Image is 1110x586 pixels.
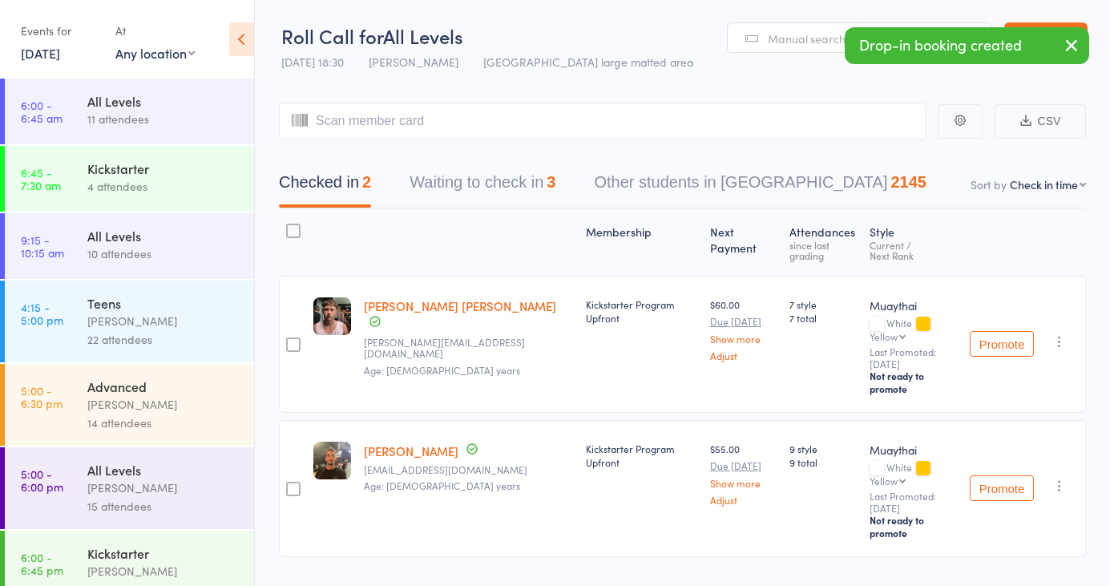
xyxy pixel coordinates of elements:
div: [PERSON_NAME] [87,479,240,497]
div: $60.00 [710,297,777,361]
div: At [115,18,195,44]
span: [PERSON_NAME] [369,54,458,70]
span: 7 total [789,311,857,325]
button: Promote [970,475,1034,501]
label: Sort by [971,176,1007,192]
div: Yellow [870,475,898,486]
div: All Levels [87,92,240,110]
button: CSV [995,104,1086,139]
div: Not ready to promote [870,370,957,395]
div: Check in time [1010,176,1078,192]
div: [PERSON_NAME] [87,312,240,330]
div: White [870,317,957,341]
button: Promote [970,331,1034,357]
small: cooper.lynch06@gmail.com [364,337,573,360]
div: Kickstarter Program Upfront [586,442,697,469]
a: Show more [710,478,777,488]
a: Show more [710,333,777,344]
a: 4:15 -5:00 pmTeens[PERSON_NAME]22 attendees [5,281,254,362]
div: Muaythai [870,442,957,458]
span: 9 style [789,442,857,455]
small: Last Promoted: [DATE] [870,346,957,370]
span: Age: [DEMOGRAPHIC_DATA] years [364,363,520,377]
div: White [870,462,957,486]
span: Age: [DEMOGRAPHIC_DATA] years [364,479,520,492]
div: 11 attendees [87,110,240,128]
span: [DATE] 18:30 [281,54,344,70]
div: 2145 [890,173,926,191]
small: em.jarjar@gmail.com [364,464,573,475]
div: Any location [115,44,195,62]
time: 6:00 - 6:45 am [21,99,63,124]
div: Next Payment [704,216,783,269]
time: 6:00 - 6:45 pm [21,551,63,576]
div: Style [863,216,963,269]
span: [GEOGRAPHIC_DATA] large matted area [483,54,693,70]
small: Due [DATE] [710,316,777,327]
button: Other students in [GEOGRAPHIC_DATA]2145 [594,165,926,208]
div: All Levels [87,461,240,479]
time: 5:00 - 6:30 pm [21,384,63,410]
time: 6:45 - 7:30 am [21,166,61,192]
span: Roll Call for [281,22,383,49]
a: 9:15 -10:15 amAll Levels10 attendees [5,213,254,279]
span: All Levels [383,22,463,49]
div: $55.00 [710,442,777,505]
a: Adjust [710,495,777,505]
div: Advanced [87,378,240,395]
a: 5:00 -6:30 pmAdvanced[PERSON_NAME]14 attendees [5,364,254,446]
small: Last Promoted: [DATE] [870,491,957,514]
div: Muaythai [870,297,957,313]
div: 14 attendees [87,414,240,432]
input: Scan member card [279,103,926,139]
div: Events for [21,18,99,44]
div: 2 [362,173,371,191]
button: Waiting to check in3 [410,165,555,208]
small: Due [DATE] [710,460,777,471]
div: 22 attendees [87,330,240,349]
a: [DATE] [21,44,60,62]
div: Not ready to promote [870,514,957,540]
a: 6:45 -7:30 amKickstarter4 attendees [5,146,254,212]
div: 3 [547,173,555,191]
div: All Levels [87,227,240,245]
div: Current / Next Rank [870,240,957,261]
div: Membership [579,216,704,269]
div: Drop-in booking created [845,27,1089,64]
div: Atten­dances [783,216,863,269]
a: Adjust [710,350,777,361]
a: Exit roll call [1004,22,1088,55]
button: Checked in2 [279,165,371,208]
img: image1758612166.png [313,442,351,479]
a: [PERSON_NAME] [364,443,458,459]
div: [PERSON_NAME] [87,562,240,580]
div: Teens [87,294,240,312]
span: 9 total [789,455,857,469]
div: [PERSON_NAME] [87,395,240,414]
div: Yellow [870,331,898,341]
time: 5:00 - 6:00 pm [21,467,63,493]
div: Kickstarter [87,160,240,177]
div: Kickstarter Program Upfront [586,297,697,325]
img: image1759220188.png [313,297,351,335]
a: [PERSON_NAME] [PERSON_NAME] [364,297,556,314]
time: 9:15 - 10:15 am [21,233,64,259]
span: 7 style [789,297,857,311]
a: 6:00 -6:45 amAll Levels11 attendees [5,79,254,144]
div: since last grading [789,240,857,261]
div: 4 attendees [87,177,240,196]
span: Manual search [768,30,846,46]
div: 10 attendees [87,245,240,263]
div: 15 attendees [87,497,240,515]
time: 4:15 - 5:00 pm [21,301,63,326]
div: Kickstarter [87,544,240,562]
a: 5:00 -6:00 pmAll Levels[PERSON_NAME]15 attendees [5,447,254,529]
